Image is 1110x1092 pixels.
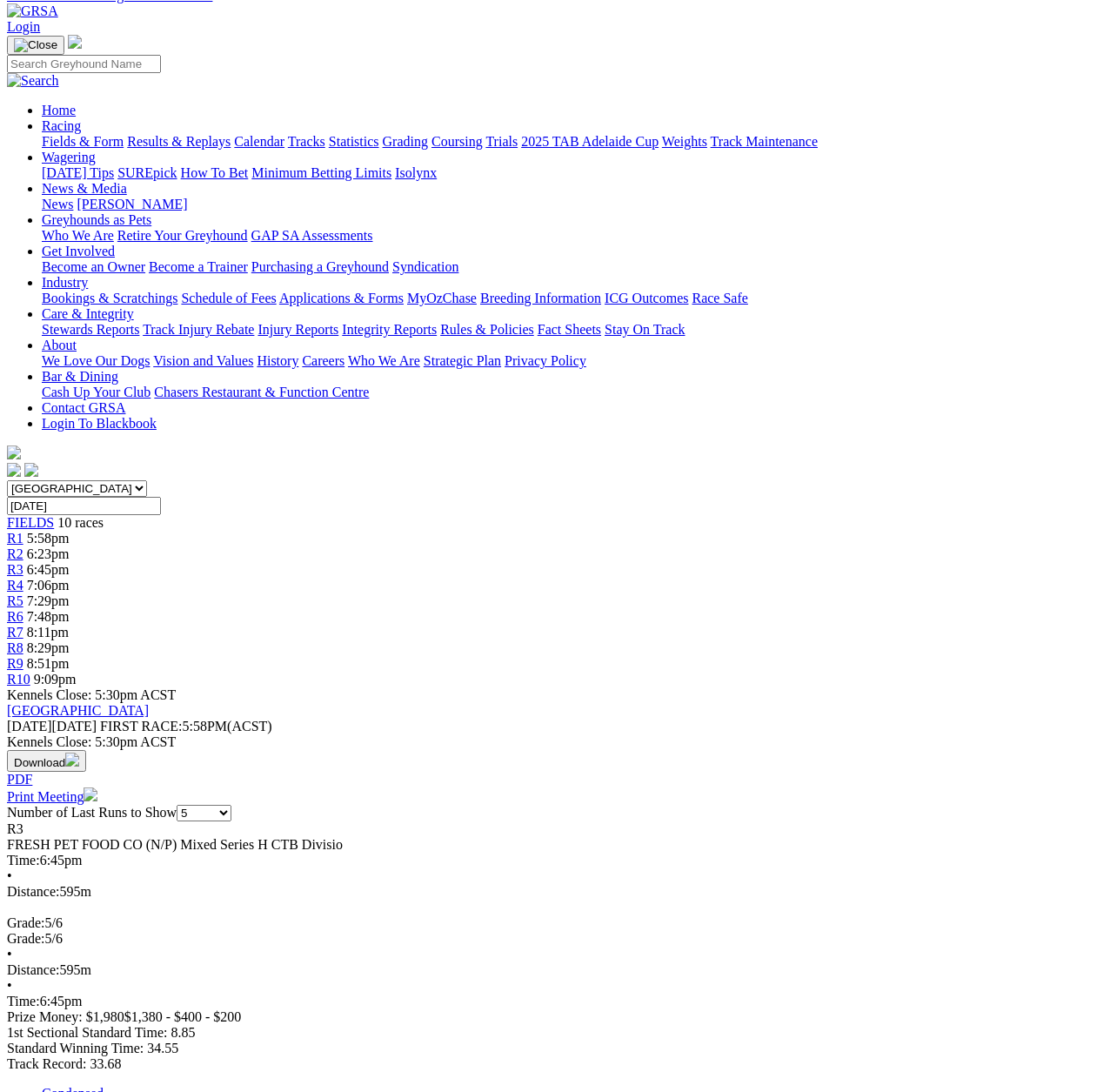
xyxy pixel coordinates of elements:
[7,625,23,640] a: R7
[42,275,88,290] a: Industry
[302,353,344,368] a: Careers
[7,55,161,73] input: Search
[7,772,1103,787] div: Download
[42,322,1103,338] div: Care & Integrity
[100,719,272,734] span: 5:58PM(ACST)
[257,322,338,337] a: Injury Reports
[42,385,150,399] a: Cash Up Your Club
[153,353,253,368] a: Vision and Values
[7,868,12,883] span: •
[181,291,276,305] a: Schedule of Fees
[7,515,54,530] a: FIELDS
[7,962,59,977] span: Distance:
[57,515,104,530] span: 10 races
[68,35,82,49] img: logo-grsa-white.png
[7,531,23,546] a: R1
[279,291,404,305] a: Applications & Forms
[42,291,1103,306] div: Industry
[7,853,1103,868] div: 6:45pm
[485,134,518,149] a: Trials
[7,789,97,804] a: Print Meeting
[42,134,1103,150] div: Racing
[42,165,114,180] a: [DATE] Tips
[100,719,182,734] span: FIRST RACE:
[505,353,586,368] a: Privacy Policy
[27,531,70,546] span: 5:58pm
[14,38,57,52] img: Close
[42,150,96,164] a: Wagering
[127,134,231,149] a: Results & Replays
[90,1056,121,1071] span: 33.68
[7,656,23,671] a: R9
[42,400,125,415] a: Contact GRSA
[7,640,23,655] a: R8
[7,821,23,836] span: R3
[7,1009,1103,1025] div: Prize Money: $1,980
[42,228,1103,244] div: Greyhounds as Pets
[257,353,298,368] a: History
[7,915,45,930] span: Grade:
[7,719,52,734] span: [DATE]
[42,228,114,243] a: Who We Are
[42,353,150,368] a: We Love Our Dogs
[154,385,369,399] a: Chasers Restaurant & Function Centre
[7,734,1103,750] div: Kennels Close: 5:30pm ACST
[395,165,437,180] a: Isolynx
[7,750,86,772] button: Download
[251,228,373,243] a: GAP SA Assessments
[42,118,81,133] a: Racing
[348,353,420,368] a: Who We Are
[480,291,601,305] a: Breeding Information
[440,322,534,337] a: Rules & Policies
[7,672,30,687] a: R10
[7,593,23,608] a: R5
[149,259,248,274] a: Become a Trainer
[42,197,1103,212] div: News & Media
[42,306,134,321] a: Care & Integrity
[42,212,151,227] a: Greyhounds as Pets
[7,772,32,787] a: PDF
[7,497,161,515] input: Select date
[288,134,325,149] a: Tracks
[662,134,707,149] a: Weights
[538,322,601,337] a: Fact Sheets
[7,546,23,561] span: R2
[42,338,77,352] a: About
[251,259,389,274] a: Purchasing a Greyhound
[7,1056,86,1071] span: Track Record:
[329,134,379,149] a: Statistics
[34,672,77,687] span: 9:09pm
[84,787,97,801] img: printer.svg
[7,947,12,961] span: •
[7,994,40,1008] span: Time:
[7,578,23,593] span: R4
[181,165,249,180] a: How To Bet
[7,805,1103,821] div: Number of Last Runs to Show
[7,446,21,459] img: logo-grsa-white.png
[42,259,1103,275] div: Get Involved
[7,609,23,624] a: R6
[521,134,659,149] a: 2025 TAB Adelaide Cup
[27,562,70,577] span: 6:45pm
[42,197,73,211] a: News
[342,322,437,337] a: Integrity Reports
[42,165,1103,181] div: Wagering
[147,1041,178,1055] span: 34.55
[7,853,40,868] span: Time:
[42,353,1103,369] div: About
[42,244,115,258] a: Get Involved
[407,291,477,305] a: MyOzChase
[7,962,1103,978] div: 595m
[7,463,21,477] img: facebook.svg
[77,197,187,211] a: [PERSON_NAME]
[7,562,23,577] span: R3
[7,3,58,19] img: GRSA
[424,353,501,368] a: Strategic Plan
[171,1025,195,1040] span: 8.85
[7,931,45,946] span: Grade:
[42,259,145,274] a: Become an Owner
